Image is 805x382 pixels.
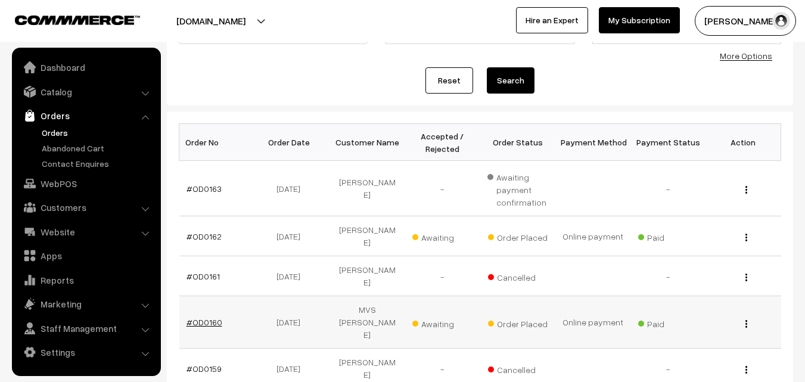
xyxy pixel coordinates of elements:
td: - [405,161,480,216]
th: Order No [179,124,254,161]
span: Awaiting payment confirmation [487,168,548,209]
img: Menu [745,320,747,328]
td: [DATE] [254,296,330,349]
a: #OD0159 [187,364,222,374]
td: [PERSON_NAME] [330,256,405,296]
a: Settings [15,341,157,363]
img: Menu [745,366,747,374]
a: #OD0160 [187,317,222,327]
a: WebPOS [15,173,157,194]
a: #OD0163 [187,184,222,194]
th: Order Status [480,124,555,161]
a: #OD0162 [187,231,222,241]
a: Website [15,221,157,243]
span: Awaiting [412,315,472,330]
td: - [405,256,480,296]
a: Staff Management [15,318,157,339]
a: Dashboard [15,57,157,78]
span: Order Placed [488,228,548,244]
td: - [630,161,705,216]
td: MVS [PERSON_NAME] [330,296,405,349]
a: #OD0161 [187,271,220,281]
th: Customer Name [330,124,405,161]
a: Catalog [15,81,157,103]
span: Cancelled [488,361,548,376]
span: Awaiting [412,228,472,244]
td: [PERSON_NAME] [330,161,405,216]
span: Paid [638,315,698,330]
a: Contact Enquires [39,157,157,170]
td: [DATE] [254,256,330,296]
a: Customers [15,197,157,218]
a: Abandoned Cart [39,142,157,154]
img: Menu [745,234,747,241]
th: Payment Status [630,124,705,161]
a: Reports [15,269,157,291]
td: [DATE] [254,161,330,216]
a: My Subscription [599,7,680,33]
a: More Options [720,51,772,61]
button: Search [487,67,534,94]
img: Menu [745,274,747,281]
button: [PERSON_NAME] [695,6,796,36]
a: Orders [15,105,157,126]
span: Paid [638,228,698,244]
a: COMMMERCE [15,12,119,26]
th: Accepted / Rejected [405,124,480,161]
th: Order Date [254,124,330,161]
img: user [772,12,790,30]
img: COMMMERCE [15,15,140,24]
a: Hire an Expert [516,7,588,33]
td: Online payment [555,216,630,256]
a: Marketing [15,293,157,315]
a: Orders [39,126,157,139]
td: [DATE] [254,216,330,256]
td: Online payment [555,296,630,349]
td: [PERSON_NAME] [330,216,405,256]
th: Action [705,124,781,161]
button: [DOMAIN_NAME] [135,6,287,36]
a: Apps [15,245,157,266]
img: Menu [745,186,747,194]
th: Payment Method [555,124,630,161]
td: - [630,256,705,296]
a: Reset [425,67,473,94]
span: Order Placed [488,315,548,330]
span: Cancelled [488,268,548,284]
